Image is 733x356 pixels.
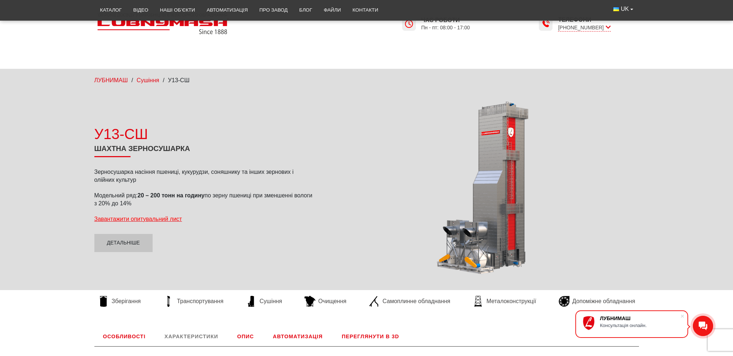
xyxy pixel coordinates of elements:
a: Металоконструкції [469,296,540,307]
a: Про завод [253,2,293,18]
img: Українська [613,7,619,11]
img: Lubnymash time icon [541,20,550,28]
a: Завантажити опитувальний лист [94,216,182,222]
a: Блог [293,2,318,18]
a: Наші об’єкти [154,2,201,18]
a: Допоміжне обладнання [555,296,639,307]
a: Особливості [94,327,154,346]
a: ЛУБНИМАШ [94,77,128,83]
div: Консультація онлайн. [600,323,680,328]
span: Сушіння [260,297,282,305]
img: Lubnymash time icon [405,20,413,28]
a: Очищення [301,296,350,307]
span: Пн - пт: 08:00 - 17:00 [421,24,470,31]
a: Сушіння [137,77,159,83]
a: Автоматизація [201,2,253,18]
p: Модельний ряд: по зерну пшениці при зменшенні вологи з 20% до 14% [94,192,315,208]
p: Зерносушарка насіння пшениці, кукурудзи, соняшнику та інших зернових і олійних культур [94,168,315,184]
a: Переглянути в 3D [333,327,408,346]
span: Очищення [318,297,346,305]
a: Каталог [94,2,128,18]
span: [PHONE_NUMBER] [558,24,610,32]
span: Самоплинне обладнання [383,297,450,305]
button: UK [608,2,639,16]
a: Транспортування [159,296,227,307]
span: / [163,77,164,83]
a: Контакти [347,2,384,18]
span: У13-СШ [168,77,190,83]
a: Опис [229,327,263,346]
div: ЛУБНИМАШ [600,315,680,321]
a: Зберігання [94,296,145,307]
div: У13-СШ [94,124,315,144]
strong: 20 – 200 тонн на годину [137,192,204,198]
a: Характеристики [156,327,227,346]
span: UK [621,5,629,13]
a: Самоплинне обладнання [365,296,454,307]
span: Транспортування [177,297,223,305]
a: Сушіння [242,296,286,307]
span: Зберігання [112,297,141,305]
span: / [131,77,133,83]
span: Допоміжне обладнання [572,297,635,305]
img: Lubnymash [94,10,232,37]
span: Металоконструкції [486,297,536,305]
h1: Шахтна зерносушарка [94,144,315,157]
a: Файли [318,2,347,18]
a: Автоматизація [264,327,332,346]
a: Детальніше [94,234,153,252]
a: Відео [128,2,154,18]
